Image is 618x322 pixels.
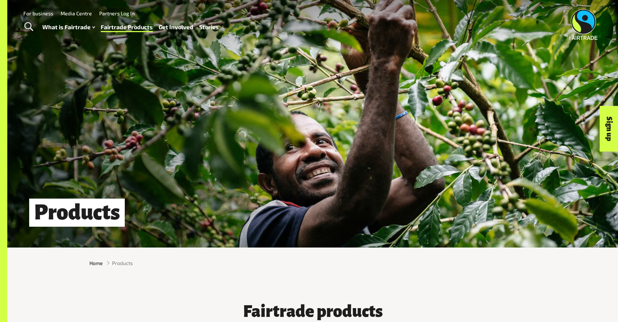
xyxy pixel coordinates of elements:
[20,18,38,36] a: Toggle Search
[29,199,125,227] h1: Products
[89,259,103,267] a: Home
[61,10,92,16] a: Media Centre
[112,259,133,267] span: Products
[99,10,135,16] a: Partners Log In
[199,22,219,32] a: Stories
[42,22,95,32] a: What is Fairtrade
[159,22,193,32] a: Get Involved
[203,302,422,321] h3: Fairtrade products
[569,9,598,40] img: Fairtrade Australia New Zealand logo
[101,22,153,32] a: Fairtrade Products
[23,10,53,16] a: For business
